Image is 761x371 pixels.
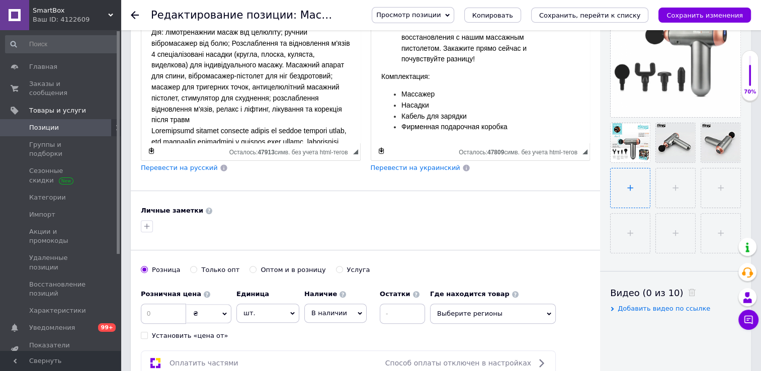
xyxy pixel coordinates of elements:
span: Сезонные скидки [29,166,93,184]
div: Ваш ID: 4122609 [33,15,121,24]
span: Удаленные позиции [29,253,93,271]
i: Сохранить, перейти к списку [539,12,641,19]
span: Товары и услуги [29,106,86,115]
span: Дія: лімотренажний масаж від целюліту; ручний вібромасажер від болю; Розслаблення та відновлення ... [10,11,209,30]
div: Установить «цена от» [152,331,228,340]
div: Только опт [201,265,239,274]
b: Личные заметки [141,207,203,214]
span: Главная [29,62,57,71]
span: Видео (0 из 10) [610,288,683,298]
button: Сохранить изменения [658,8,751,23]
span: Выберите регионы [430,304,556,324]
input: Поиск [5,35,119,53]
div: Розница [152,265,180,274]
button: Сохранить, перейти к списку [531,8,649,23]
div: Услуга [347,265,370,274]
iframe: Визуальный текстовый редактор, F3136086-273F-4632-BCA4-CF757E8767A2 [141,17,360,143]
span: 47913 [258,149,274,156]
span: SmartBox [33,6,108,15]
b: Где находится товар [430,290,510,298]
span: ₴ [193,310,198,317]
span: Оплатить частями [170,359,238,367]
span: Просмотр позиции [376,11,441,19]
div: 70% [742,88,758,96]
span: Позиции [29,123,59,132]
span: Перевести на украинский [371,164,460,171]
a: Сделать резервную копию сейчас [146,145,157,156]
div: Подсчет символов [459,146,582,156]
button: Копировать [464,8,521,23]
div: Оптом и в розницу [261,265,325,274]
span: Категории [29,193,66,202]
input: - [380,304,425,324]
span: Уведомления [29,323,75,332]
span: Акции и промокоды [29,227,93,245]
i: Сохранить изменения [666,12,743,19]
span: Loremipsumd sitamet consecte adipis el seddoe tempori utlab, etd magnaaliq enimadmini v quisnos e... [10,110,205,227]
b: Единица [236,290,269,298]
span: Перетащите для изменения размера [353,149,358,154]
b: Розничная цена [141,290,201,298]
span: Восстановление позиций [29,280,93,298]
iframe: Визуальный текстовый редактор, CA1B175D-5C00-49CA-9E03-AF5D857C8EF7 [371,17,590,143]
b: Наличие [304,290,337,298]
input: 0 [141,304,186,324]
span: Перетащите для изменения размера [582,149,587,154]
div: Вернуться назад [131,11,139,19]
b: Остатки [380,290,410,298]
button: Чат с покупателем [738,310,758,330]
span: 4 спеціалізовані насадки (кругла, плоска, куляста, виделкова) для індивідуального масажу. Масажни... [10,33,203,107]
span: 99+ [98,323,116,332]
a: Сделать резервную копию сейчас [376,145,387,156]
span: В наличии [311,309,347,317]
span: Группы и подборки [29,140,93,158]
div: 70% Качество заполнения [741,50,758,101]
span: Показатели работы компании [29,341,93,359]
span: шт. [236,304,299,323]
span: Заказы и сообщения [29,79,93,98]
span: Перевести на русский [141,164,218,171]
div: Подсчет символов [229,146,353,156]
span: Копировать [472,12,513,19]
span: Характеристики [29,306,86,315]
span: Импорт [29,210,55,219]
span: Добавить видео по ссылке [618,305,710,312]
span: 47809 [487,149,504,156]
span: Способ оплаты отключен в настройках [385,359,531,367]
